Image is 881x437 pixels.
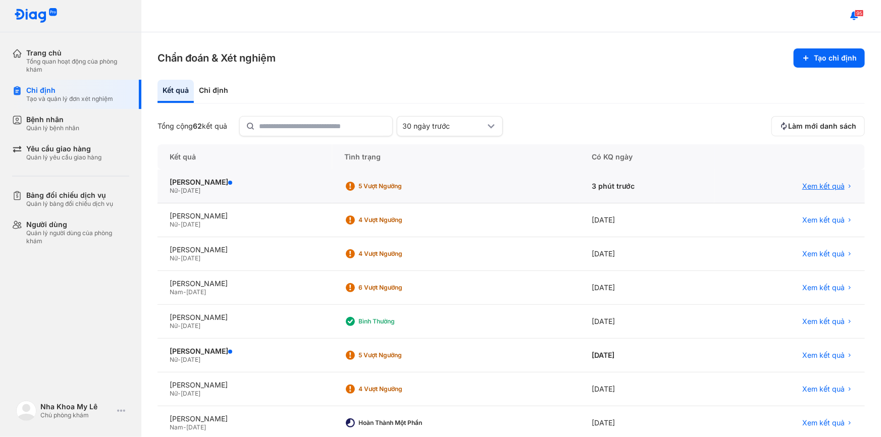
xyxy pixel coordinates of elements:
div: [PERSON_NAME] [170,414,320,423]
span: [DATE] [181,322,200,330]
span: [DATE] [186,423,206,431]
div: Bảng đối chiếu dịch vụ [26,191,113,200]
span: - [178,390,181,397]
span: Xem kết quả [802,182,845,191]
div: [PERSON_NAME] [170,347,320,356]
div: Tổng cộng kết quả [158,122,227,131]
span: - [183,423,186,431]
div: Kết quả [158,144,332,170]
div: 4 Vượt ngưỡng [358,385,439,393]
h3: Chẩn đoán & Xét nghiệm [158,51,276,65]
span: Nam [170,423,183,431]
div: [DATE] [580,339,714,372]
div: [PERSON_NAME] [170,313,320,322]
span: [DATE] [181,356,200,363]
span: Nữ [170,221,178,228]
div: [DATE] [580,237,714,271]
div: Kết quả [158,80,194,103]
div: Chỉ định [26,86,113,95]
img: logo [14,8,58,24]
button: Làm mới danh sách [771,116,865,136]
div: Bệnh nhân [26,115,79,124]
div: Quản lý bảng đối chiếu dịch vụ [26,200,113,208]
span: Xem kết quả [802,249,845,258]
button: Tạo chỉ định [794,48,865,68]
span: Nữ [170,322,178,330]
span: - [178,322,181,330]
div: 3 phút trước [580,170,714,203]
div: 4 Vượt ngưỡng [358,250,439,258]
div: [PERSON_NAME] [170,380,320,390]
div: 6 Vượt ngưỡng [358,284,439,292]
div: Có KQ ngày [580,144,714,170]
div: [PERSON_NAME] [170,178,320,187]
div: Hoàn thành một phần [358,419,439,427]
div: Quản lý yêu cầu giao hàng [26,153,101,161]
span: - [183,288,186,296]
div: [PERSON_NAME] [170,211,320,221]
div: [DATE] [580,305,714,339]
div: 5 Vượt ngưỡng [358,351,439,359]
span: - [178,187,181,194]
div: 4 Vượt ngưỡng [358,216,439,224]
span: Nữ [170,356,178,363]
span: [DATE] [181,254,200,262]
span: Xem kết quả [802,317,845,326]
span: Làm mới danh sách [788,122,856,131]
span: Nữ [170,254,178,262]
span: [DATE] [181,221,200,228]
div: [PERSON_NAME] [170,279,320,288]
span: - [178,254,181,262]
img: logo [16,401,36,421]
span: - [178,356,181,363]
div: Quản lý bệnh nhân [26,124,79,132]
div: Người dùng [26,220,129,229]
span: - [178,221,181,228]
span: [DATE] [181,390,200,397]
span: 62 [193,122,202,130]
span: Xem kết quả [802,418,845,427]
span: [DATE] [186,288,206,296]
div: Bình thường [358,317,439,325]
div: Nha Khoa My Lê [40,402,113,411]
div: Chỉ định [194,80,233,103]
div: Yêu cầu giao hàng [26,144,101,153]
div: Tình trạng [332,144,580,170]
span: Xem kết quả [802,385,845,394]
span: [DATE] [181,187,200,194]
span: 95 [855,10,864,17]
span: Nữ [170,187,178,194]
div: Chủ phòng khám [40,411,113,419]
div: 5 Vượt ngưỡng [358,182,439,190]
div: [DATE] [580,372,714,406]
div: [DATE] [580,271,714,305]
span: Nam [170,288,183,296]
span: Xem kết quả [802,351,845,360]
div: Tạo và quản lý đơn xét nghiệm [26,95,113,103]
div: [DATE] [580,203,714,237]
div: Tổng quan hoạt động của phòng khám [26,58,129,74]
div: Trang chủ [26,48,129,58]
div: 30 ngày trước [402,122,485,131]
span: Xem kết quả [802,283,845,292]
span: Nữ [170,390,178,397]
span: Xem kết quả [802,215,845,225]
div: Quản lý người dùng của phòng khám [26,229,129,245]
div: [PERSON_NAME] [170,245,320,254]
